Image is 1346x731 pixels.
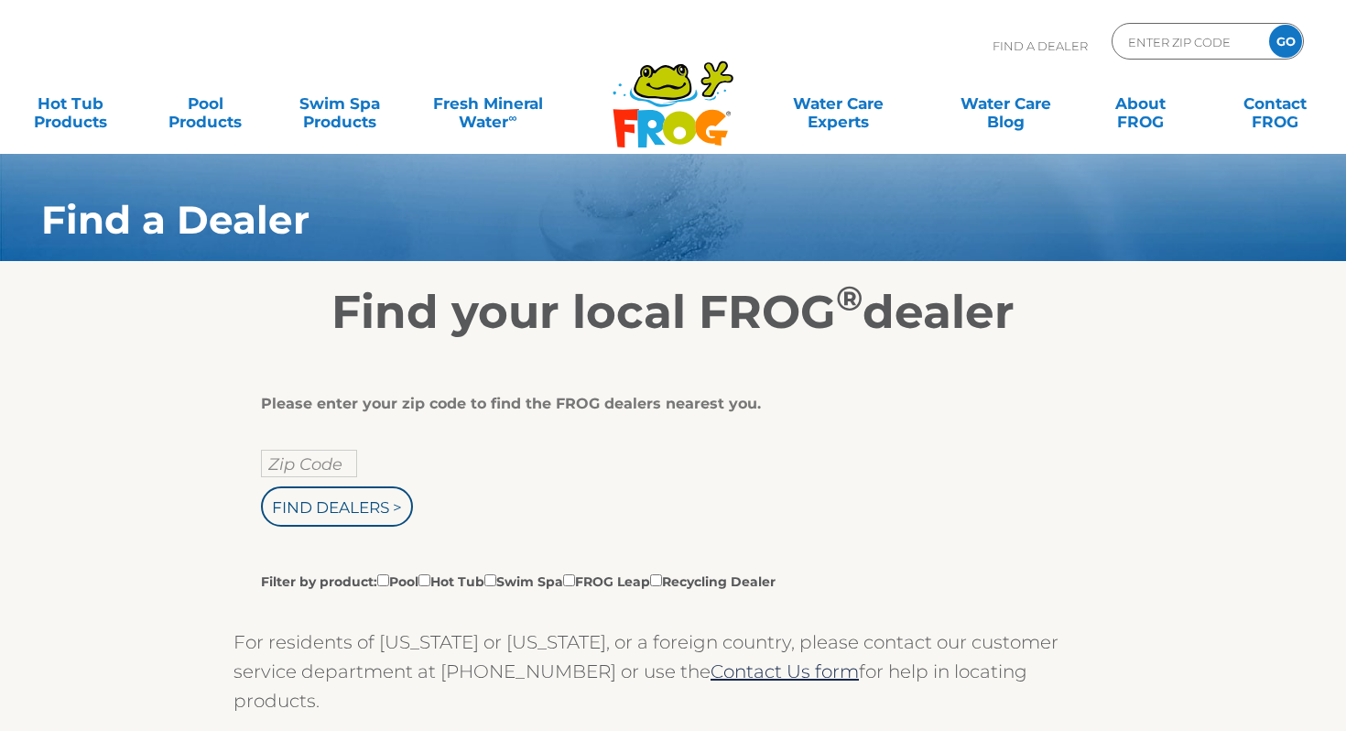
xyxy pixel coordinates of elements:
[508,111,516,125] sup: ∞
[418,574,430,586] input: Filter by product:PoolHot TubSwim SpaFROG LeapRecycling Dealer
[993,23,1088,69] p: Find A Dealer
[18,85,123,122] a: Hot TubProducts
[422,85,553,122] a: Fresh MineralWater∞
[711,660,859,682] a: Contact Us form
[261,395,1071,413] div: Please enter your zip code to find the FROG dealers nearest you.
[233,627,1113,715] p: For residents of [US_STATE] or [US_STATE], or a foreign country, please contact our customer serv...
[288,85,392,122] a: Swim SpaProducts
[377,574,389,586] input: Filter by product:PoolHot TubSwim SpaFROG LeapRecycling Dealer
[1088,85,1192,122] a: AboutFROG
[563,574,575,586] input: Filter by product:PoolHot TubSwim SpaFROG LeapRecycling Dealer
[41,198,1200,242] h1: Find a Dealer
[754,85,924,122] a: Water CareExperts
[153,85,257,122] a: PoolProducts
[650,574,662,586] input: Filter by product:PoolHot TubSwim SpaFROG LeapRecycling Dealer
[261,571,776,591] label: Filter by product: Pool Hot Tub Swim Spa FROG Leap Recycling Dealer
[1269,25,1302,58] input: GO
[602,37,744,148] img: Frog Products Logo
[1223,85,1328,122] a: ContactFROG
[836,278,863,319] sup: ®
[261,486,413,527] input: Find Dealers >
[14,285,1332,340] h2: Find your local FROG dealer
[953,85,1058,122] a: Water CareBlog
[484,574,496,586] input: Filter by product:PoolHot TubSwim SpaFROG LeapRecycling Dealer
